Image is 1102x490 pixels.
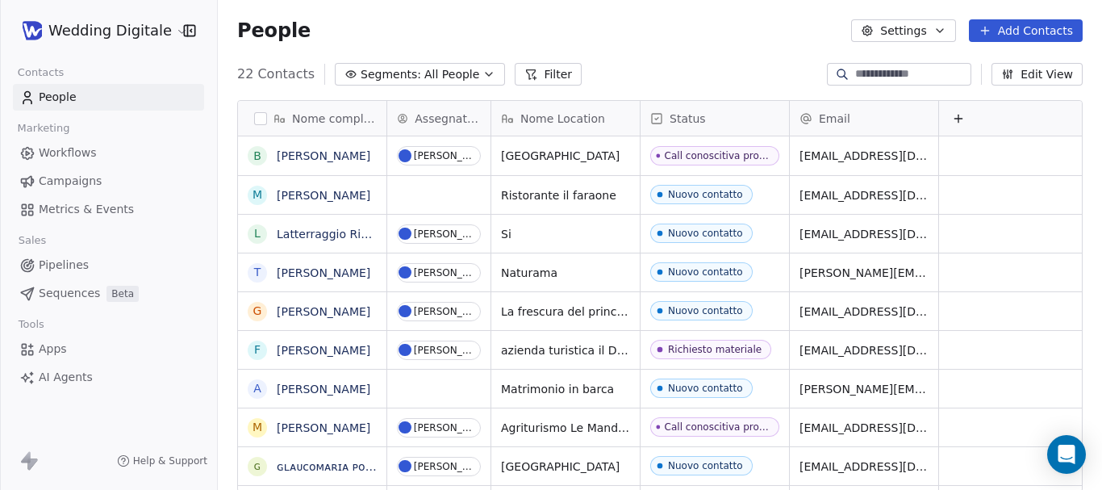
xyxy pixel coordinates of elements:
span: Marketing [10,116,77,140]
span: [EMAIL_ADDRESS][DOMAIN_NAME] [799,420,929,436]
span: Agriturismo Le Mandriacce [501,420,630,436]
div: T [254,264,261,281]
div: Nuovo contatto [668,228,743,239]
img: WD-pittogramma.png [23,21,42,40]
a: [PERSON_NAME] [277,344,370,357]
div: [PERSON_NAME] [414,150,474,161]
span: Campaigns [39,173,102,190]
span: Ristorante il faraone [501,187,630,203]
span: People [237,19,311,43]
a: [PERSON_NAME] [277,189,370,202]
a: People [13,84,204,111]
span: [EMAIL_ADDRESS][DOMAIN_NAME] [799,459,929,475]
span: [GEOGRAPHIC_DATA] [501,148,630,164]
div: G [253,303,262,320]
a: AI Agents [13,364,204,391]
div: Assegnatario [387,101,490,136]
div: [PERSON_NAME] [414,422,474,433]
span: Nome Location [520,111,605,127]
span: azienda turistica il Drago [501,342,630,358]
span: [EMAIL_ADDRESS][DOMAIN_NAME] [799,187,929,203]
span: AI Agents [39,369,93,386]
div: Open Intercom Messenger [1047,435,1086,474]
span: Pipelines [39,257,89,274]
a: Apps [13,336,204,362]
div: Nuovo contatto [668,305,743,316]
span: Naturama [501,265,630,281]
div: Nuovo contatto [668,460,743,471]
span: 22 Contacts [237,65,315,84]
div: Nuovo contatto [668,266,743,278]
span: [EMAIL_ADDRESS][DOMAIN_NAME] [799,342,929,358]
span: Sales [11,228,53,253]
span: All People [424,66,479,83]
a: [PERSON_NAME] [277,305,370,318]
span: People [39,89,77,106]
a: Campaigns [13,168,204,195]
div: Nuovo contatto [668,383,743,394]
div: F [254,341,261,358]
div: A [253,380,261,397]
div: Email [790,101,938,136]
a: [PERSON_NAME] [277,266,370,279]
button: Wedding Digitale [19,17,172,44]
span: Status [670,111,706,127]
button: Settings [851,19,955,42]
a: [PERSON_NAME] [277,383,370,396]
div: Richiesto materiale [668,344,762,355]
span: Matrimonio in barca [501,381,630,397]
a: Workflows [13,140,204,166]
span: [PERSON_NAME][EMAIL_ADDRESS][DOMAIN_NAME] [799,265,929,281]
button: Add Contacts [969,19,1083,42]
span: Wedding Digitale [48,20,172,41]
div: B [253,148,261,165]
div: ɢ [254,458,261,475]
a: [PERSON_NAME] [277,421,370,434]
a: Metrics & Events [13,196,204,223]
div: Nome Location [491,101,640,136]
div: [PERSON_NAME] [414,306,474,317]
div: L [254,225,261,242]
span: [GEOGRAPHIC_DATA] [501,459,630,475]
span: Si [501,226,630,242]
span: Help & Support [133,454,207,467]
span: Nome completo [292,111,377,127]
button: Filter [515,63,582,86]
button: Edit View [991,63,1083,86]
a: ɢʟᴀᴜᴄᴏᴍᴀʀɪᴀ ᴘᴏʟɪᴅᴏʀɪ [277,460,400,473]
a: Pipelines [13,252,204,279]
a: Help & Support [117,454,207,467]
div: Nome completo [238,101,386,136]
span: [EMAIL_ADDRESS][DOMAIN_NAME] [799,226,929,242]
div: [PERSON_NAME] [414,228,474,240]
span: Assegnatario [415,111,481,127]
div: Nuovo contatto [668,189,743,200]
span: [EMAIL_ADDRESS][DOMAIN_NAME] [799,148,929,164]
a: [PERSON_NAME] [277,149,370,162]
span: Contacts [10,61,71,85]
span: Workflows [39,144,97,161]
div: [PERSON_NAME] [414,345,474,356]
span: Segments: [361,66,421,83]
a: SequencesBeta [13,280,204,307]
span: Apps [39,341,67,358]
a: Latterraggio Ricevimenti [277,228,416,241]
span: Beta [106,286,139,302]
div: [PERSON_NAME] [414,461,474,472]
span: [PERSON_NAME][EMAIL_ADDRESS][DOMAIN_NAME] [799,381,929,397]
span: Tools [11,312,51,337]
span: [EMAIL_ADDRESS][DOMAIN_NAME] [799,304,929,320]
div: [PERSON_NAME] [414,267,474,279]
span: Sequences [39,285,100,302]
div: Call conoscitiva programmata [665,421,770,433]
span: Metrics & Events [39,201,134,218]
div: M [253,186,262,203]
span: La frescura del principe Dimora di Charme [501,304,630,320]
div: Call conoscitiva programmata [665,150,770,161]
div: Status [641,101,789,136]
span: Email [819,111,850,127]
div: M [253,419,262,436]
